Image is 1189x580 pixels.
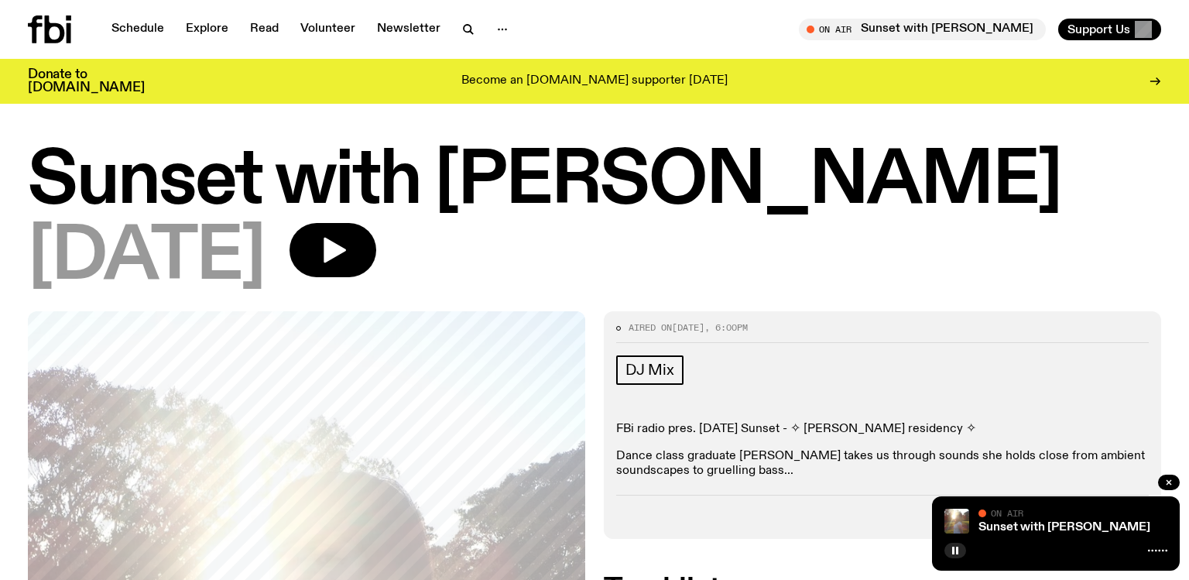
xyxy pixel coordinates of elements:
[368,19,450,40] a: Newsletter
[978,521,1150,534] a: Sunset with [PERSON_NAME]
[291,19,365,40] a: Volunteer
[176,19,238,40] a: Explore
[28,68,145,94] h3: Donate to [DOMAIN_NAME]
[1058,19,1161,40] button: Support Us
[616,355,684,385] a: DJ Mix
[28,223,265,293] span: [DATE]
[991,508,1023,518] span: On Air
[616,449,1149,479] p: Dance class graduate [PERSON_NAME] takes us through sounds she holds close from ambient soundscap...
[102,19,173,40] a: Schedule
[241,19,288,40] a: Read
[704,321,748,334] span: , 6:00pm
[672,321,704,334] span: [DATE]
[28,147,1161,217] h1: Sunset with [PERSON_NAME]
[629,321,672,334] span: Aired on
[1067,22,1130,36] span: Support Us
[799,19,1046,40] button: On AirSunset with [PERSON_NAME]
[625,362,674,379] span: DJ Mix
[461,74,728,88] p: Become an [DOMAIN_NAME] supporter [DATE]
[616,422,1149,437] p: FBi radio pres. [DATE] Sunset - ✧ [PERSON_NAME] residency ✧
